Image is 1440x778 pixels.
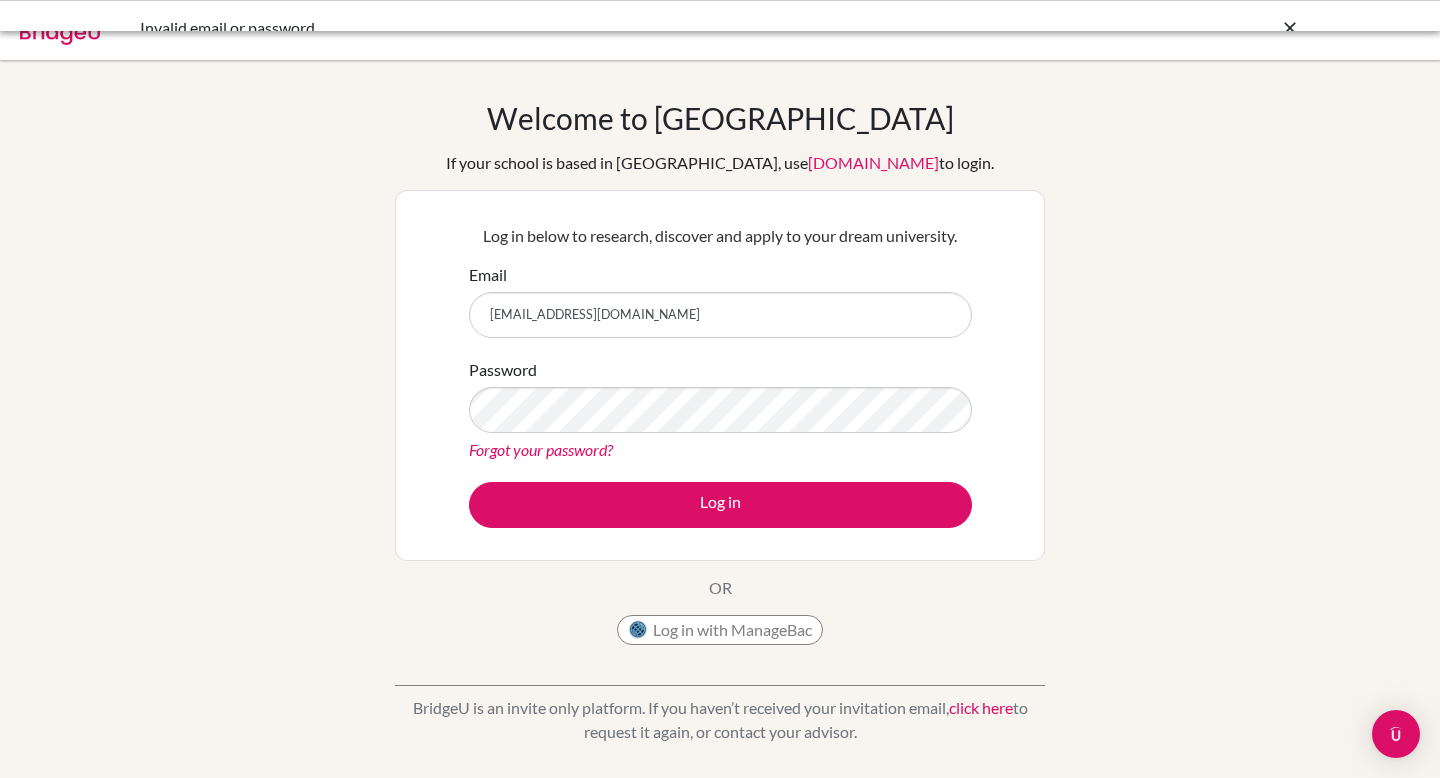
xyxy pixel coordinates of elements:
[487,100,954,136] h1: Welcome to [GEOGRAPHIC_DATA]
[617,615,823,645] button: Log in with ManageBac
[1372,710,1420,758] div: Open Intercom Messenger
[469,482,972,528] button: Log in
[446,151,994,175] div: If your school is based in [GEOGRAPHIC_DATA], use to login.
[469,263,507,287] label: Email
[709,576,732,600] p: OR
[949,698,1013,717] a: click here
[469,440,613,459] a: Forgot your password?
[469,358,537,382] label: Password
[395,696,1045,744] p: BridgeU is an invite only platform. If you haven’t received your invitation email, to request it ...
[140,16,1000,40] div: Invalid email or password.
[808,153,939,172] a: [DOMAIN_NAME]
[469,224,972,248] p: Log in below to research, discover and apply to your dream university.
